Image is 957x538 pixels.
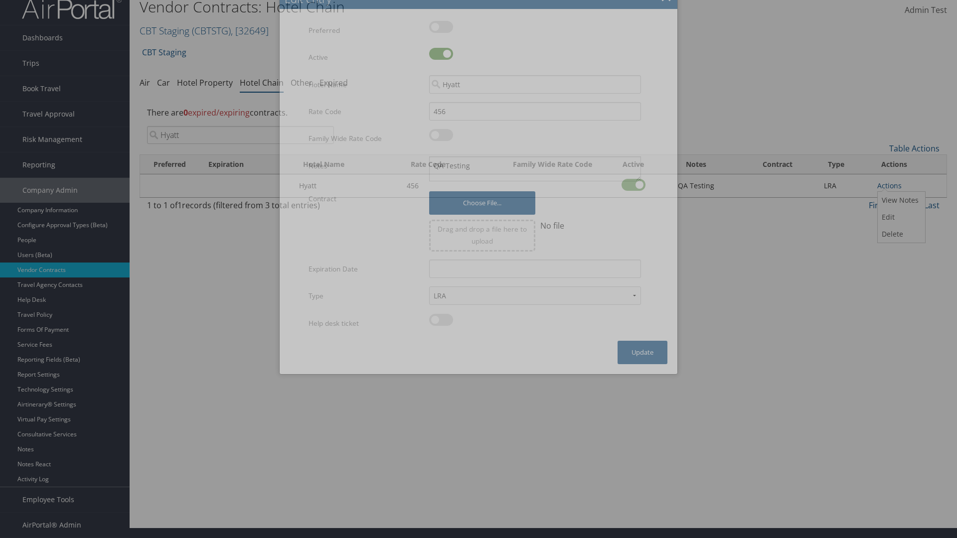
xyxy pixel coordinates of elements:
[309,75,422,94] label: Hotel Name
[309,314,422,333] label: Help desk ticket
[309,260,422,278] label: Expiration Date
[618,341,667,364] button: Update
[309,286,422,305] label: Type
[309,156,422,175] label: Notes
[438,224,527,246] span: Drag and drop a file here to upload
[309,129,422,148] label: Family Wide Rate Code
[309,102,422,121] label: Rate Code
[540,220,564,231] span: No file
[309,21,422,40] label: Preferred
[309,48,422,67] label: Active
[309,189,422,208] label: Contract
